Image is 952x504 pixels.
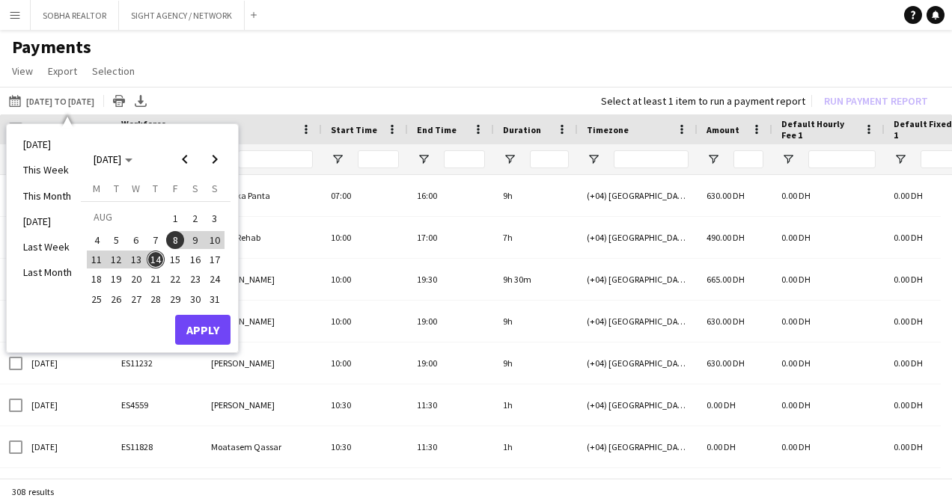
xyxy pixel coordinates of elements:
div: 9h [494,301,578,342]
button: 26-08-2025 [106,289,126,309]
a: Export [42,61,83,81]
button: 23-08-2025 [185,269,204,289]
div: 7h [494,217,578,258]
input: Timezone Filter Input [614,150,689,168]
button: Choose month and year [88,146,138,173]
td: AUG [87,207,165,230]
button: SOBHA REALTOR [31,1,119,30]
li: [DATE] [14,209,81,234]
span: 7 [147,231,165,249]
span: 9 [186,231,204,249]
span: 19 [108,271,126,289]
div: 0.00 DH [772,301,885,342]
input: Start Time Filter Input [358,150,399,168]
button: 12-08-2025 [106,250,126,269]
div: 0.00 DH [772,384,885,425]
div: 9h 30m [494,259,578,300]
span: Start Time [331,124,377,135]
button: 27-08-2025 [126,289,146,309]
button: 28-08-2025 [146,289,165,309]
span: 8 [166,231,184,249]
span: 20 [127,271,145,289]
button: 29-08-2025 [165,289,185,309]
button: Open Filter Menu [417,153,430,166]
span: 1 [166,208,184,229]
button: Open Filter Menu [894,153,907,166]
div: 07:00 [322,175,408,216]
span: [PERSON_NAME] [211,274,275,285]
div: Select at least 1 item to run a payment report [601,94,805,108]
span: 31 [206,290,224,308]
li: This Month [14,183,81,209]
span: Moatasem Qassar [211,441,281,452]
span: 4 [88,231,106,249]
span: [PERSON_NAME] [211,399,275,411]
button: 16-08-2025 [185,250,204,269]
button: 01-08-2025 [165,207,185,230]
div: 0.00 DH [772,426,885,467]
span: 630.00 DH [707,357,745,369]
span: Export [48,64,77,78]
span: 10 [206,231,224,249]
div: (+04) [GEOGRAPHIC_DATA] [578,259,698,300]
button: 22-08-2025 [165,269,185,289]
div: 0.00 DH [772,342,885,384]
div: 0.00 DH [772,259,885,300]
button: 19-08-2025 [106,269,126,289]
div: (+04) [GEOGRAPHIC_DATA] [578,301,698,342]
span: 0.00 DH [707,441,736,452]
span: 23 [186,271,204,289]
span: 30 [186,290,204,308]
div: 19:30 [408,259,494,300]
span: 29 [166,290,184,308]
span: 13 [127,251,145,268]
app-action-btn: Print [110,92,128,110]
span: 0.00 DH [707,399,736,411]
button: 31-08-2025 [205,289,225,309]
span: 665.00 DH [707,274,745,285]
button: Previous month [170,144,200,174]
button: 08-08-2025 [165,230,185,250]
li: Last Month [14,259,81,285]
span: 15 [166,251,184,268]
li: This Week [14,157,81,182]
span: 22 [166,271,184,289]
span: 21 [147,271,165,289]
button: 02-08-2025 [185,207,204,230]
input: Name Filter Input [238,150,313,168]
span: S [212,182,218,195]
button: 05-08-2025 [106,230,126,250]
button: 17-08-2025 [205,250,225,269]
div: ES4559 [112,384,202,425]
div: [DATE] [22,426,112,467]
button: Open Filter Menu [707,153,720,166]
div: (+04) [GEOGRAPHIC_DATA] [578,426,698,467]
span: 17 [206,251,224,268]
button: 11-08-2025 [87,250,106,269]
span: Workforce ID [121,118,175,141]
button: 03-08-2025 [205,207,225,230]
button: 14-08-2025 [146,250,165,269]
li: [DATE] [14,132,81,157]
div: [DATE] [22,384,112,425]
input: Amount Filter Input [733,150,763,168]
div: ES11828 [112,426,202,467]
span: 14 [147,251,165,268]
span: 25 [88,290,106,308]
button: 04-08-2025 [87,230,106,250]
div: 10:00 [322,259,408,300]
span: 6 [127,231,145,249]
button: SIGHT AGENCY / NETWORK [119,1,245,30]
div: 0.00 DH [772,175,885,216]
button: Apply [175,315,231,345]
span: 490.00 DH [707,232,745,243]
div: [DATE] [22,342,112,384]
span: 12 [108,251,126,268]
div: 17:00 [408,217,494,258]
button: 10-08-2025 [205,230,225,250]
div: 16:00 [408,175,494,216]
span: 5 [108,231,126,249]
div: 1h [494,384,578,425]
app-action-btn: Export XLSX [132,92,150,110]
div: 10:00 [322,342,408,384]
